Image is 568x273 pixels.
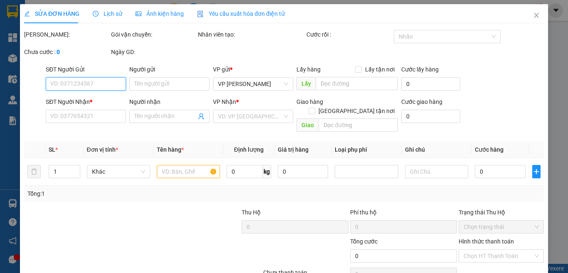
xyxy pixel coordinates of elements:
span: Yêu cầu xuất hóa đơn điện tử [197,10,285,17]
span: Thu Hộ [241,209,260,216]
input: Dọc đường [316,77,398,90]
span: close [533,12,540,19]
span: Giao hàng [296,98,323,105]
div: Người gửi [129,65,210,74]
th: Ghi chú [401,142,471,158]
span: plus [532,168,540,175]
input: VD: Bàn, Ghế [157,165,220,178]
span: Giao [296,118,319,132]
div: Chưa cước : [24,47,109,57]
span: Đơn vị tính [86,146,118,153]
th: Loại phụ phí [331,142,401,158]
div: Tổng: 1 [27,189,220,198]
span: SL [49,146,55,153]
button: delete [27,165,41,178]
div: VP gửi [213,65,293,74]
span: user-add [198,113,205,120]
div: Nhân viên tạo: [198,30,305,39]
span: Lịch sử [93,10,122,17]
span: Lấy hàng [296,66,321,73]
label: Cước giao hàng [401,98,442,105]
div: Trạng thái Thu Hộ [459,208,544,217]
button: plus [532,165,541,178]
span: Lấy [296,77,316,90]
span: Định lượng [234,146,264,153]
div: Phí thu hộ [350,208,457,220]
div: Người nhận [129,97,210,106]
span: picture [136,11,141,17]
div: [PERSON_NAME]: [24,30,109,39]
span: Khác [91,165,145,178]
input: Cước lấy hàng [401,77,460,91]
span: VP Hồ Chí Minh [218,78,288,90]
span: VP Nhận [213,98,236,105]
div: SĐT Người Gửi [46,65,126,74]
b: 0 [57,49,60,55]
button: Close [525,4,548,27]
span: Lấy tận nơi [361,65,398,74]
input: Dọc đường [319,118,398,132]
div: SĐT Người Nhận [46,97,126,106]
span: kg [262,165,271,178]
span: clock-circle [93,11,99,17]
div: Gói vận chuyển: [111,30,196,39]
span: Cước hàng [475,146,504,153]
div: Ngày GD: [111,47,196,57]
label: Cước lấy hàng [401,66,438,73]
span: edit [24,11,30,17]
div: Cước rồi : [306,30,392,39]
input: Ghi Chú [405,165,468,178]
span: SỬA ĐƠN HÀNG [24,10,79,17]
span: Chọn trạng thái [464,221,539,233]
span: Tổng cước [350,238,378,245]
img: icon [197,11,204,17]
label: Hình thức thanh toán [459,238,514,245]
span: Ảnh kiện hàng [136,10,184,17]
span: [GEOGRAPHIC_DATA] tận nơi [315,106,398,116]
input: Cước giao hàng [401,110,460,123]
span: Tên hàng [157,146,184,153]
span: Giá trị hàng [277,146,308,153]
